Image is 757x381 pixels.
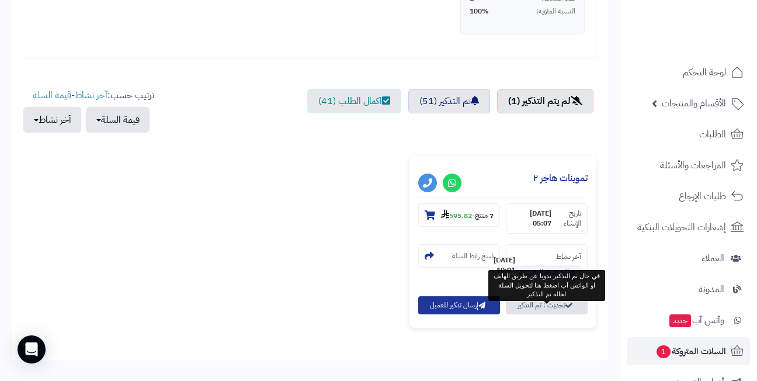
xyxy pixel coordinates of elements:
[627,306,750,334] a: وآتس آبجديد
[418,244,500,268] section: نسخ رابط السلة
[678,23,746,48] img: logo-2.png
[699,281,724,297] span: المدونة
[536,6,575,16] span: النسبة المئوية:
[506,296,588,314] a: تحديث : تم التذكير
[637,219,726,235] span: إشعارات التحويلات البنكية
[441,210,472,221] strong: 595.82
[515,265,581,280] a: الصفحة الرئيسية
[627,244,750,272] a: العملاء
[662,95,726,112] span: الأقسام والمنتجات
[679,188,726,205] span: طلبات الإرجاع
[627,58,750,86] a: لوحة التحكم
[627,213,750,241] a: إشعارات التحويلات البنكية
[656,345,671,358] span: 1
[418,296,500,314] button: إرسال تذكير للعميل
[470,6,489,16] span: 100%
[33,88,71,102] a: قيمة السلة
[418,203,500,227] section: 7 منتج-595.82
[408,89,490,113] a: تم التذكير (51)
[512,209,552,228] strong: [DATE] 05:07
[683,64,726,81] span: لوحة التحكم
[669,314,691,327] span: جديد
[627,120,750,148] a: الطلبات
[452,251,494,261] small: نسخ رابط السلة
[307,89,401,113] a: اكمال الطلب (41)
[660,157,726,174] span: المراجعات والأسئلة
[18,335,46,363] div: Open Intercom Messenger
[23,89,154,133] ul: ترتيب حسب: -
[556,251,581,262] small: آخر نشاط
[533,171,588,185] a: تموينات هاجر ٢
[75,88,107,102] a: آخر نشاط
[655,343,726,359] span: السلات المتروكة
[551,209,581,228] small: تاريخ الإنشاء
[627,275,750,303] a: المدونة
[668,312,724,328] span: وآتس آب
[497,89,593,113] a: لم يتم التذكير (1)
[488,270,605,301] div: في حال تم التذكير يدويا عن طريق الهاتف او الواتس آب اضغط هنا لتحويل السلة لحالة تم التذكير
[627,182,750,210] a: طلبات الإرجاع
[627,151,750,179] a: المراجعات والأسئلة
[494,255,515,275] strong: [DATE] 10:01
[627,337,750,365] a: السلات المتروكة1
[86,107,150,133] button: قيمة السلة
[699,126,726,143] span: الطلبات
[441,209,494,221] small: -
[23,107,81,133] button: آخر نشاط
[475,210,494,221] strong: 7 منتج
[702,250,724,266] span: العملاء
